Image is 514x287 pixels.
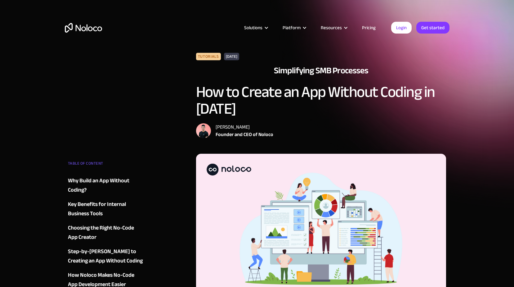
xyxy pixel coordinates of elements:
[68,159,143,171] div: TABLE OF CONTENT
[68,223,143,242] a: Choosing the Right No-Code App Creator
[216,123,273,131] div: [PERSON_NAME]
[216,131,273,138] div: Founder and CEO of Noloco
[283,24,301,32] div: Platform
[354,24,383,32] a: Pricing
[321,24,342,32] div: Resources
[274,65,369,84] a: Simplifying SMB Processes
[196,84,446,117] h1: How to Create an App Without Coding in [DATE]
[313,24,354,32] div: Resources
[68,176,143,195] a: Why Build an App Without Coding?
[244,24,262,32] div: Solutions
[274,65,369,76] h2: Simplifying SMB Processes
[275,24,313,32] div: Platform
[68,247,143,266] a: Step-by-[PERSON_NAME] to Creating an App Without Coding
[65,23,102,33] a: home
[68,200,143,218] a: Key Benefits for Internal Business Tools
[236,24,275,32] div: Solutions
[391,22,412,34] a: Login
[416,22,449,34] a: Get started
